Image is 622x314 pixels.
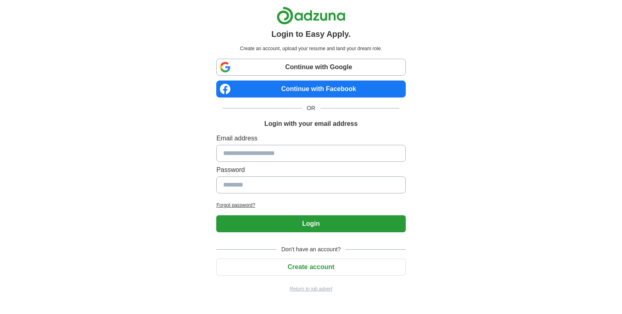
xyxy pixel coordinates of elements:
a: Create account [216,263,405,270]
h1: Login to Easy Apply. [271,28,351,40]
a: Return to job advert [216,285,405,293]
label: Email address [216,134,405,143]
a: Forgot password? [216,202,405,209]
label: Password [216,165,405,175]
button: Create account [216,259,405,276]
span: Don't have an account? [277,245,346,254]
h1: Login with your email address [264,119,358,129]
p: Create an account, upload your resume and land your dream role. [218,45,404,52]
button: Login [216,215,405,232]
img: Adzuna logo [277,6,345,25]
a: Continue with Facebook [216,81,405,98]
span: OR [302,104,320,112]
a: Continue with Google [216,59,405,76]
